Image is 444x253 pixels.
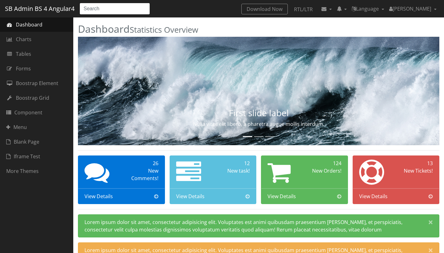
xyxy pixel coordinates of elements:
a: [PERSON_NAME] [387,2,439,15]
div: New Tickets! [398,167,433,174]
a: SB Admin BS 4 Angular4 [5,3,75,15]
div: New task! [215,167,250,174]
p: Nulla vitae elit libero, a pharetra augue mollis interdum. [132,120,385,128]
span: View Details [359,193,388,200]
span: View Details [268,193,296,200]
h3: First slide label [132,108,385,118]
small: Statistics Overview [130,24,198,35]
span: View Details [176,193,205,200]
a: RTL/LTR [289,4,318,15]
input: Search [80,3,150,15]
div: 124 [307,160,341,167]
img: Random first slide [78,37,439,145]
div: 26 [124,160,158,167]
div: 12 [215,160,250,167]
span: View Details [84,193,113,200]
a: Language [349,2,387,15]
a: Download Now [241,4,288,14]
span: × [428,218,433,226]
span: Menu [6,123,27,131]
div: 13 [398,160,433,167]
h2: Dashboard [78,23,439,34]
button: Close [422,215,439,230]
div: New Orders! [307,167,341,174]
div: New Comments! [124,167,158,182]
div: Lorem ipsum dolor sit amet, consectetur adipisicing elit. Voluptates est animi quibusdam praesent... [78,214,439,237]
